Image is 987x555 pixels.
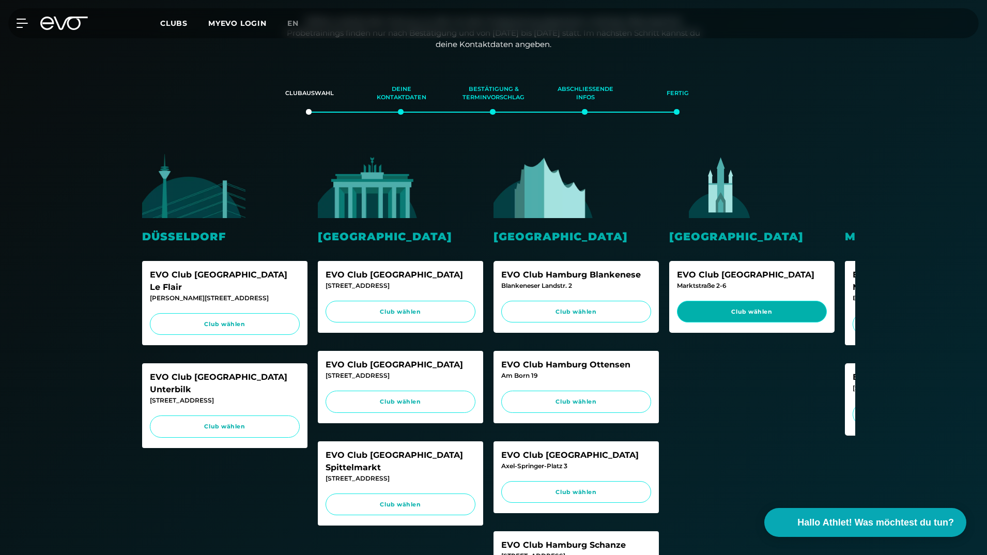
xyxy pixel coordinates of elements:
[318,153,421,218] img: evofitness
[845,153,948,218] img: evofitness
[326,494,475,516] a: Club wählen
[494,228,659,244] div: [GEOGRAPHIC_DATA]
[326,281,475,290] div: [STREET_ADDRESS]
[276,80,343,107] div: Clubauswahl
[764,508,966,537] button: Hallo Athlet! Was möchtest du tun?
[644,80,711,107] div: Fertig
[150,415,300,438] a: Club wählen
[326,371,475,380] div: [STREET_ADDRESS]
[501,269,651,281] div: EVO Club Hamburg Blankenese
[669,153,773,218] img: evofitness
[669,228,835,244] div: [GEOGRAPHIC_DATA]
[160,422,290,431] span: Club wählen
[142,153,245,218] img: evofitness
[501,391,651,413] a: Club wählen
[501,301,651,323] a: Club wählen
[501,449,651,461] div: EVO Club [GEOGRAPHIC_DATA]
[677,269,827,281] div: EVO Club [GEOGRAPHIC_DATA]
[797,516,954,530] span: Hallo Athlet! Was möchtest du tun?
[677,281,827,290] div: Marktstraße 2-6
[150,371,300,396] div: EVO Club [GEOGRAPHIC_DATA] Unterbilk
[326,269,475,281] div: EVO Club [GEOGRAPHIC_DATA]
[150,269,300,294] div: EVO Club [GEOGRAPHIC_DATA] Le Flair
[501,281,651,290] div: Blankeneser Landstr. 2
[511,397,641,406] span: Club wählen
[150,294,300,303] div: [PERSON_NAME][STREET_ADDRESS]
[160,320,290,329] span: Club wählen
[511,488,641,497] span: Club wählen
[501,461,651,471] div: Axel-Springer-Platz 3
[142,228,307,244] div: Düsseldorf
[318,228,483,244] div: [GEOGRAPHIC_DATA]
[501,371,651,380] div: Am Born 19
[326,449,475,474] div: EVO Club [GEOGRAPHIC_DATA] Spittelmarkt
[511,307,641,316] span: Club wählen
[687,307,817,316] span: Club wählen
[335,307,466,316] span: Club wählen
[160,18,208,28] a: Clubs
[494,153,597,218] img: evofitness
[501,359,651,371] div: EVO Club Hamburg Ottensen
[460,80,527,107] div: Bestätigung & Terminvorschlag
[677,301,827,323] a: Club wählen
[368,80,435,107] div: Deine Kontaktdaten
[208,19,267,28] a: MYEVO LOGIN
[160,19,188,28] span: Clubs
[326,474,475,483] div: [STREET_ADDRESS]
[326,391,475,413] a: Club wählen
[501,481,651,503] a: Club wählen
[287,18,311,29] a: en
[150,396,300,405] div: [STREET_ADDRESS]
[335,500,466,509] span: Club wählen
[335,397,466,406] span: Club wählen
[552,80,619,107] div: Abschließende Infos
[501,539,651,551] div: EVO Club Hamburg Schanze
[326,359,475,371] div: EVO Club [GEOGRAPHIC_DATA]
[326,301,475,323] a: Club wählen
[287,19,299,28] span: en
[150,313,300,335] a: Club wählen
